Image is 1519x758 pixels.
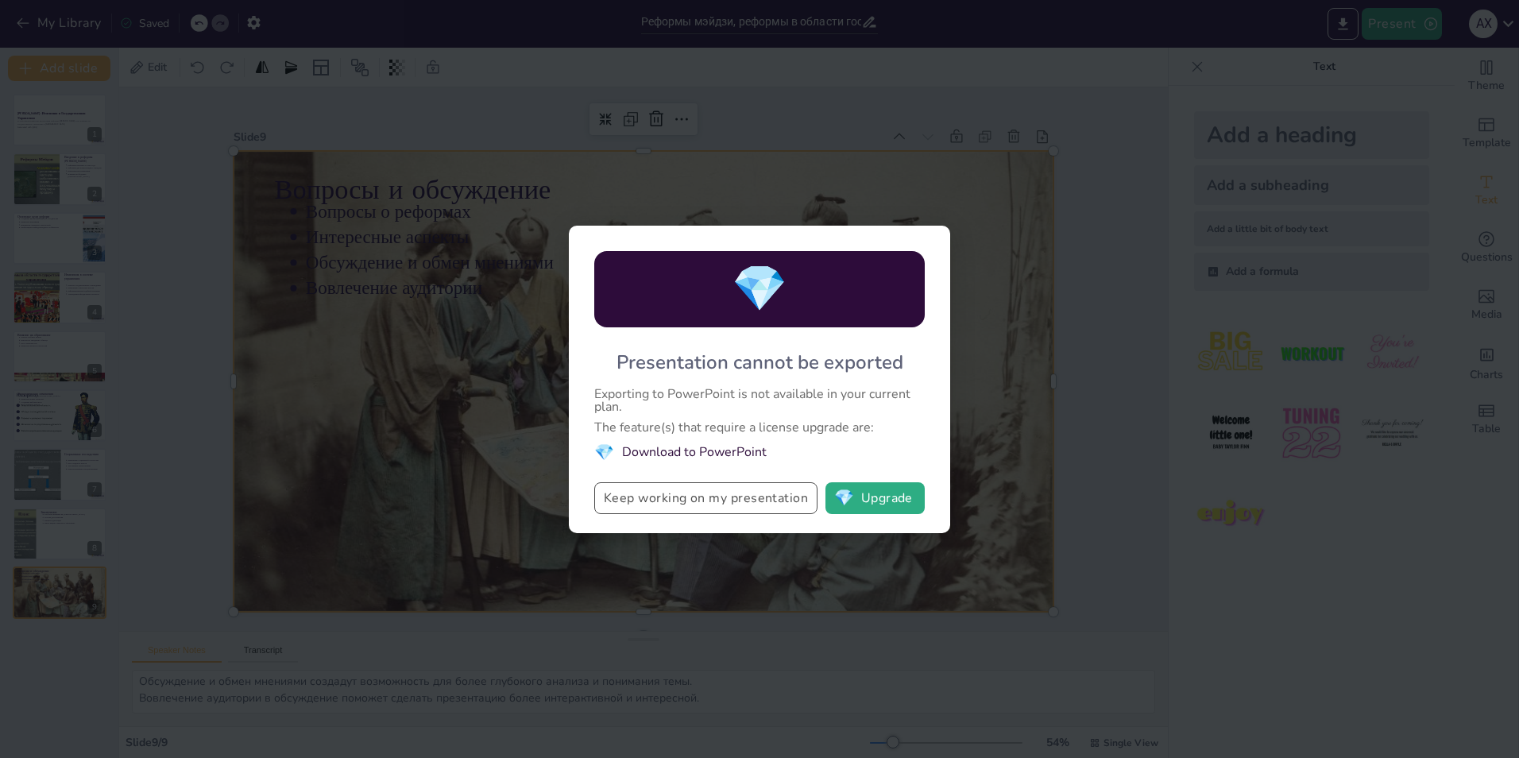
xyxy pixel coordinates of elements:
[594,442,925,463] li: Download to PowerPoint
[594,482,817,514] button: Keep working on my presentation
[825,482,925,514] button: diamondUpgrade
[834,490,854,506] span: diamond
[594,421,925,434] div: The feature(s) that require a license upgrade are:
[616,350,903,375] div: Presentation cannot be exported
[594,442,614,463] span: diamond
[594,388,925,413] div: Exporting to PowerPoint is not available in your current plan.
[732,258,787,319] span: diamond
